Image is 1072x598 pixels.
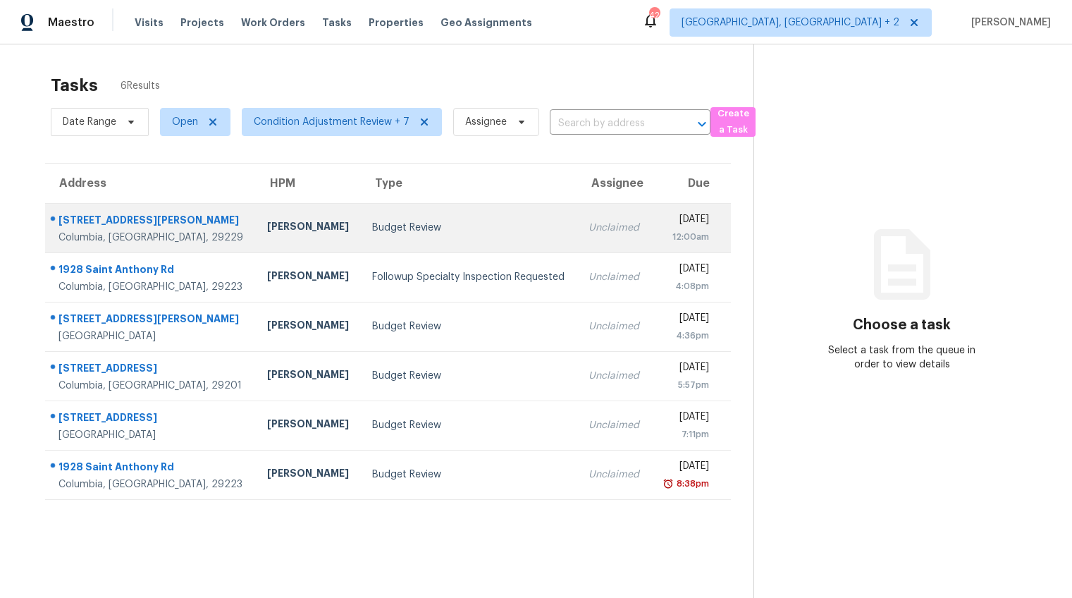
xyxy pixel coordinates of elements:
[58,329,245,343] div: [GEOGRAPHIC_DATA]
[267,318,350,336] div: [PERSON_NAME]
[717,106,748,138] span: Create a Task
[589,319,640,334] div: Unclaimed
[63,115,116,129] span: Date Range
[58,262,245,280] div: 1928 Saint Anthony Rd
[361,164,577,203] th: Type
[267,219,350,237] div: [PERSON_NAME]
[121,79,160,93] span: 6 Results
[372,418,566,432] div: Budget Review
[372,369,566,383] div: Budget Review
[853,318,951,332] h3: Choose a task
[651,164,732,203] th: Due
[267,269,350,286] div: [PERSON_NAME]
[710,107,756,137] button: Create a Task
[58,213,245,231] div: [STREET_ADDRESS][PERSON_NAME]
[372,270,566,284] div: Followup Specialty Inspection Requested
[663,279,710,293] div: 4:08pm
[663,329,710,343] div: 4:36pm
[372,319,566,334] div: Budget Review
[267,466,350,484] div: [PERSON_NAME]
[372,221,566,235] div: Budget Review
[135,16,164,30] span: Visits
[48,16,94,30] span: Maestro
[267,367,350,385] div: [PERSON_NAME]
[663,212,710,230] div: [DATE]
[267,417,350,434] div: [PERSON_NAME]
[663,477,674,491] img: Overdue Alarm Icon
[172,115,198,129] span: Open
[58,428,245,442] div: [GEOGRAPHIC_DATA]
[663,427,710,441] div: 7:11pm
[663,311,710,329] div: [DATE]
[577,164,651,203] th: Assignee
[58,361,245,379] div: [STREET_ADDRESS]
[663,378,710,392] div: 5:57pm
[58,460,245,477] div: 1928 Saint Anthony Rd
[828,343,975,372] div: Select a task from the queue in order to view details
[663,360,710,378] div: [DATE]
[589,418,640,432] div: Unclaimed
[440,16,532,30] span: Geo Assignments
[663,262,710,279] div: [DATE]
[682,16,899,30] span: [GEOGRAPHIC_DATA], [GEOGRAPHIC_DATA] + 2
[58,379,245,393] div: Columbia, [GEOGRAPHIC_DATA], 29201
[589,468,640,482] div: Unclaimed
[58,280,245,294] div: Columbia, [GEOGRAPHIC_DATA], 29223
[58,312,245,329] div: [STREET_ADDRESS][PERSON_NAME]
[589,369,640,383] div: Unclaimed
[180,16,224,30] span: Projects
[674,477,709,491] div: 8:38pm
[550,113,671,135] input: Search by address
[58,231,245,245] div: Columbia, [GEOGRAPHIC_DATA], 29229
[649,8,659,23] div: 42
[663,410,710,427] div: [DATE]
[58,477,245,492] div: Columbia, [GEOGRAPHIC_DATA], 29223
[663,230,710,244] div: 12:00am
[241,16,305,30] span: Work Orders
[663,459,710,477] div: [DATE]
[369,16,424,30] span: Properties
[45,164,256,203] th: Address
[256,164,361,203] th: HPM
[589,221,640,235] div: Unclaimed
[58,410,245,428] div: [STREET_ADDRESS]
[465,115,507,129] span: Assignee
[692,114,712,134] button: Open
[51,78,98,92] h2: Tasks
[254,115,409,129] span: Condition Adjustment Review + 7
[966,16,1051,30] span: [PERSON_NAME]
[589,270,640,284] div: Unclaimed
[372,468,566,482] div: Budget Review
[322,18,352,28] span: Tasks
